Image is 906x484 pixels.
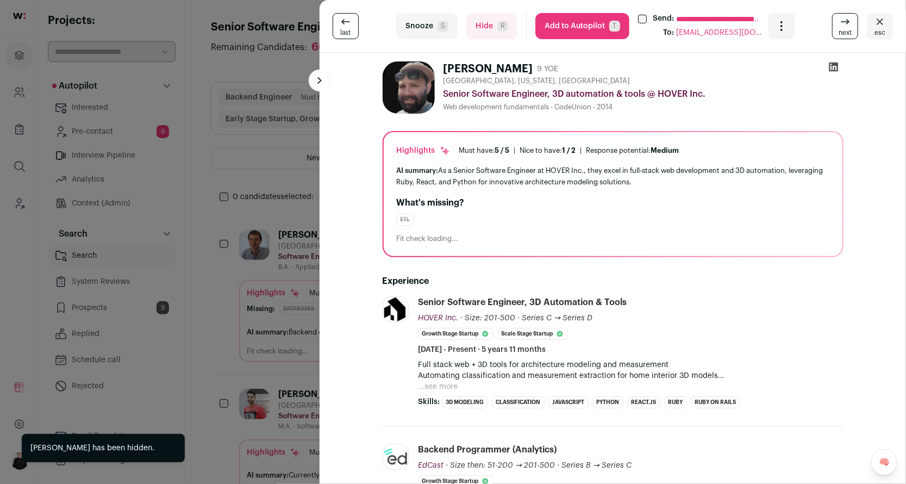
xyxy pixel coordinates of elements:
[676,27,763,39] span: [EMAIL_ADDRESS][DOMAIN_NAME]
[397,145,451,156] div: Highlights
[333,13,359,39] a: last
[832,13,858,39] a: next
[418,396,440,407] span: Skills:
[871,449,897,475] a: 🧠
[396,13,458,39] button: SnoozeS
[418,462,444,469] span: EdCast
[593,396,623,408] li: Python
[397,165,829,188] div: As a Senior Software Engineer at HOVER Inc., they excel in full-stack web development and 3D auto...
[497,21,508,32] span: R
[520,146,576,155] div: Nice to have:
[628,396,660,408] li: React.js
[874,28,885,37] span: esc
[549,396,589,408] li: JavaScript
[443,77,630,85] span: [GEOGRAPHIC_DATA], [US_STATE], [GEOGRAPHIC_DATA]
[418,314,459,322] span: HOVER Inc.
[397,167,439,174] span: AI summary:
[867,13,893,39] button: Close
[495,147,510,154] span: 5 / 5
[563,147,576,154] span: 1 / 2
[383,297,408,322] img: f6b5aff0fc4e3ddf3a97579ac3639fdf5d4d5d49bbecf319dd0352fed2ea18a4.png
[418,296,627,308] div: Senior Software Engineer, 3D automation & tools
[839,28,852,37] span: next
[438,21,448,32] span: S
[522,314,593,322] span: Series C → Series D
[609,21,620,32] span: T
[492,396,545,408] li: Classification
[538,64,559,75] div: 9 YOE
[418,444,557,456] div: Backend Programmer (Analytics)
[663,27,674,39] div: To:
[665,396,687,408] li: Ruby
[418,359,843,381] p: Full stack web + 3D tools for architecture modeling and measurement Automating classification and...
[461,314,516,322] span: · Size: 201-500
[418,381,458,392] button: ...see more
[442,396,488,408] li: 3D modeling
[397,196,829,209] h2: What's missing?
[418,328,493,340] li: Growth Stage Startup
[397,234,829,243] div: Fit check loading...
[459,146,679,155] ul: | |
[383,275,843,288] h2: Experience
[653,13,674,25] label: Send:
[383,448,408,466] img: 5e3de1cadfd1f64949f540ddfbbbe4c68dd854c7c30e1cf6f65a87bafe23bac3.png
[418,344,546,355] span: [DATE] - Present · 5 years 11 months
[397,214,414,226] div: ETL
[443,61,533,77] h1: [PERSON_NAME]
[341,28,351,37] span: last
[466,13,517,39] button: HideR
[561,462,632,469] span: Series B → Series C
[459,146,510,155] div: Must have:
[518,313,520,324] span: ·
[443,88,843,101] div: Senior Software Engineer, 3D automation & tools @ HOVER Inc.
[691,396,740,408] li: Ruby on Rails
[651,147,679,154] span: Medium
[586,146,679,155] div: Response potential:
[383,61,435,114] img: bb21c13ae9686f4052f2e73b096a1b05bfe9f63575ef77f2c000d43d27555788
[557,460,559,471] span: ·
[768,13,795,39] button: Open dropdown
[30,443,154,454] div: [PERSON_NAME] has been hidden.
[446,462,555,469] span: · Size then: 51-200 → 201-500
[498,328,568,340] li: Scale Stage Startup
[535,13,629,39] button: Add to AutopilotT
[443,103,843,111] div: Web development fundamentals - CodeUnion - 2014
